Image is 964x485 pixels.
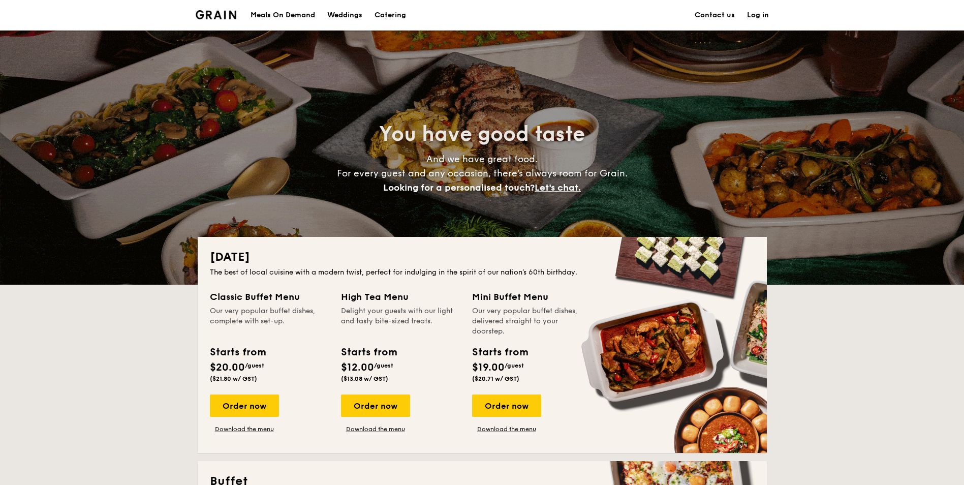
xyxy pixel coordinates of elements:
div: Order now [341,395,410,417]
span: $12.00 [341,361,374,374]
div: Order now [210,395,279,417]
div: Starts from [341,345,396,360]
div: Delight your guests with our light and tasty bite-sized treats. [341,306,460,337]
span: And we have great food. For every guest and any occasion, there’s always room for Grain. [337,154,628,193]
div: Classic Buffet Menu [210,290,329,304]
span: ($21.80 w/ GST) [210,375,257,382]
span: Looking for a personalised touch? [383,182,535,193]
h2: [DATE] [210,249,755,265]
span: /guest [374,362,393,369]
img: Grain [196,10,237,19]
div: Order now [472,395,541,417]
span: /guest [505,362,524,369]
div: Our very popular buffet dishes, complete with set-up. [210,306,329,337]
a: Download the menu [472,425,541,433]
a: Download the menu [341,425,410,433]
span: Let's chat. [535,182,581,193]
div: Starts from [210,345,265,360]
span: You have good taste [379,122,585,146]
span: ($13.08 w/ GST) [341,375,388,382]
div: Our very popular buffet dishes, delivered straight to your doorstep. [472,306,591,337]
span: $20.00 [210,361,245,374]
div: The best of local cuisine with a modern twist, perfect for indulging in the spirit of our nation’... [210,267,755,278]
span: $19.00 [472,361,505,374]
div: Mini Buffet Menu [472,290,591,304]
a: Download the menu [210,425,279,433]
span: /guest [245,362,264,369]
div: Starts from [472,345,527,360]
span: ($20.71 w/ GST) [472,375,519,382]
div: High Tea Menu [341,290,460,304]
a: Logotype [196,10,237,19]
